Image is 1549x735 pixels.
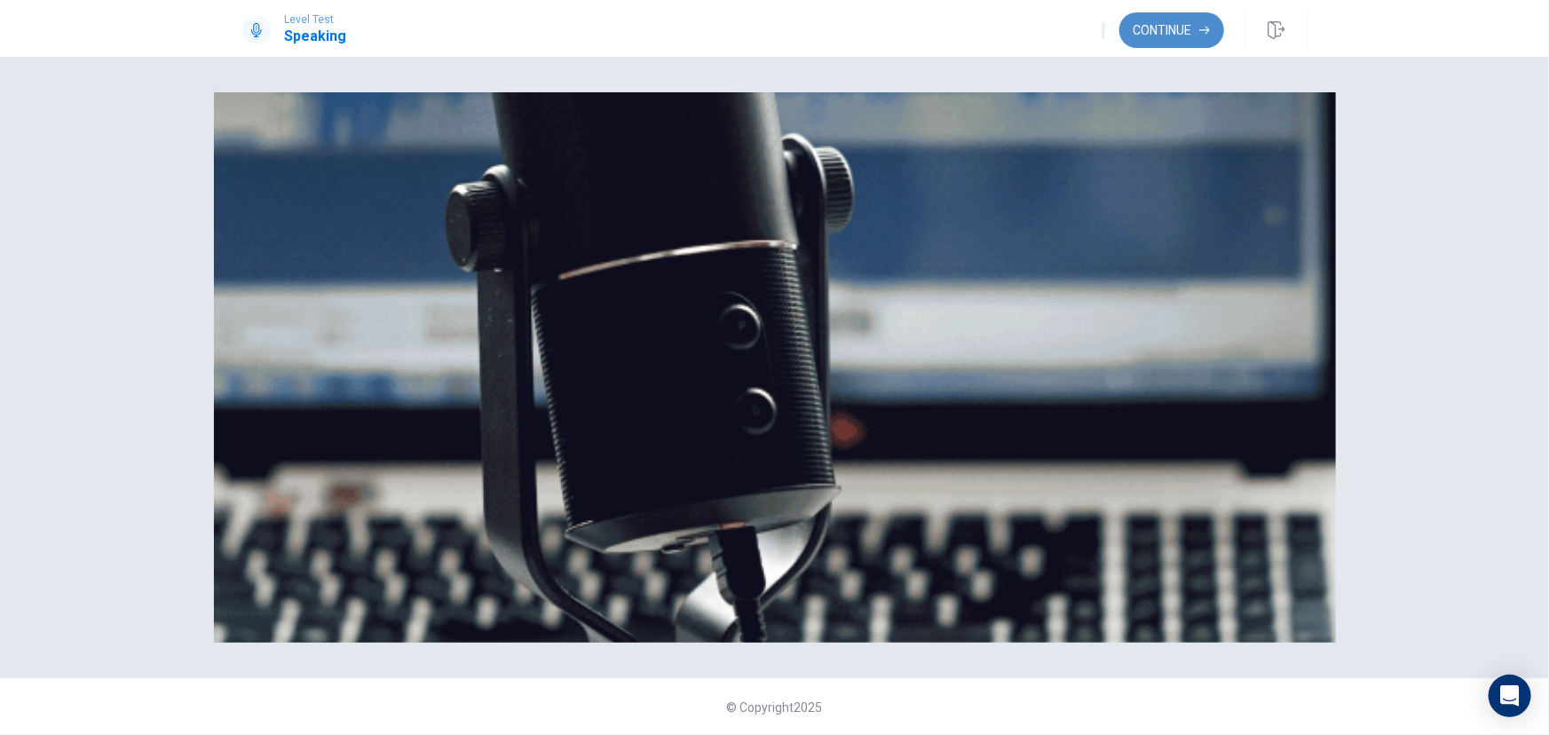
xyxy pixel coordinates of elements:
span: Level Test [285,13,347,26]
img: speaking intro [214,92,1336,643]
div: Open Intercom Messenger [1489,675,1531,717]
button: Continue [1119,12,1224,48]
span: © Copyright 2025 [727,700,823,715]
h1: Speaking [285,26,347,47]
